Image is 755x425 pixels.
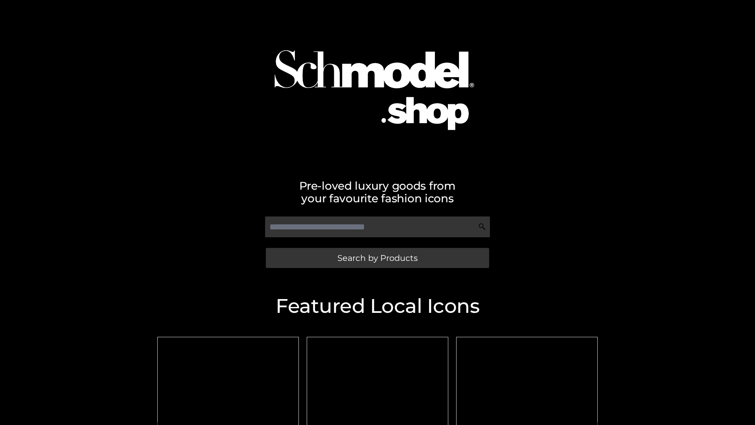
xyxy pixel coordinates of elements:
h2: Featured Local Icons​ [153,296,602,316]
span: Search by Products [337,254,418,262]
a: Search by Products [266,248,489,268]
h2: Pre-loved luxury goods from your favourite fashion icons [153,179,602,205]
img: Search Icon [478,223,486,231]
